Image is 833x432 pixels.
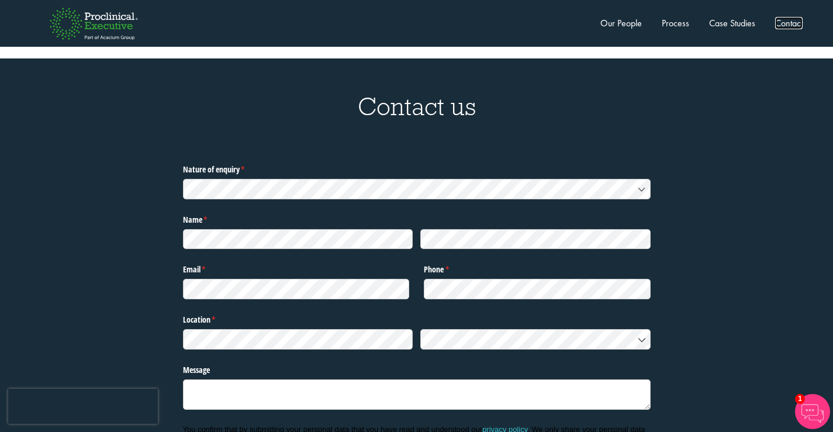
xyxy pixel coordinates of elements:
a: Our People [600,17,642,29]
span: 1 [795,394,805,404]
input: Last [420,229,651,250]
h3: Contact us [9,94,824,119]
input: State / Province / Region [183,329,413,350]
input: First [183,229,413,250]
legend: Location [183,310,651,326]
label: Nature of enquiry [183,160,651,175]
iframe: reCAPTCHA [8,389,158,424]
a: Contact [775,17,803,29]
a: Process [662,17,689,29]
label: Phone [424,260,651,275]
legend: Name [183,210,651,225]
label: Email [183,260,410,275]
input: Country [420,329,651,350]
a: Case Studies [709,17,755,29]
label: Message [183,361,651,376]
img: Chatbot [795,394,830,429]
